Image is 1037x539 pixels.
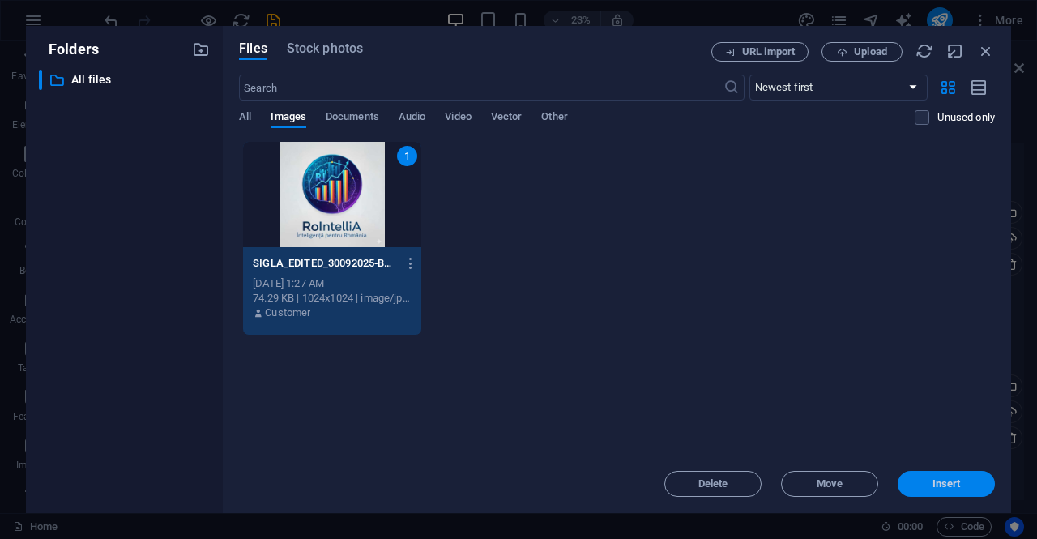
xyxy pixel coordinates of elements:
[253,256,397,271] p: SIGLA_EDITED_30092025-BHHIzQyyU0_QpWI0QiBLcg.jpg
[192,41,210,58] i: Create new folder
[781,471,878,497] button: Move
[711,42,809,62] button: URL import
[39,70,42,90] div: ​
[541,107,567,130] span: Other
[326,107,379,130] span: Documents
[239,107,251,130] span: All
[915,42,933,60] i: Reload
[253,276,412,291] div: [DATE] 1:27 AM
[271,107,306,130] span: Images
[287,39,363,58] span: Stock photos
[265,306,310,320] p: Customer
[817,479,843,489] span: Move
[664,471,762,497] button: Delete
[932,479,961,489] span: Insert
[491,107,523,130] span: Vector
[937,110,995,125] p: Displays only files that are not in use on the website. Files added during this session can still...
[821,42,903,62] button: Upload
[253,291,412,306] div: 74.29 KB | 1024x1024 | image/jpeg
[698,479,728,489] span: Delete
[445,107,471,130] span: Video
[239,75,723,101] input: Search
[39,39,99,60] p: Folders
[946,42,964,60] i: Minimize
[854,47,887,57] span: Upload
[397,146,417,166] div: 1
[399,107,425,130] span: Audio
[742,47,795,57] span: URL import
[239,39,267,58] span: Files
[898,471,995,497] button: Insert
[71,71,180,89] p: All files
[977,42,995,60] i: Close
